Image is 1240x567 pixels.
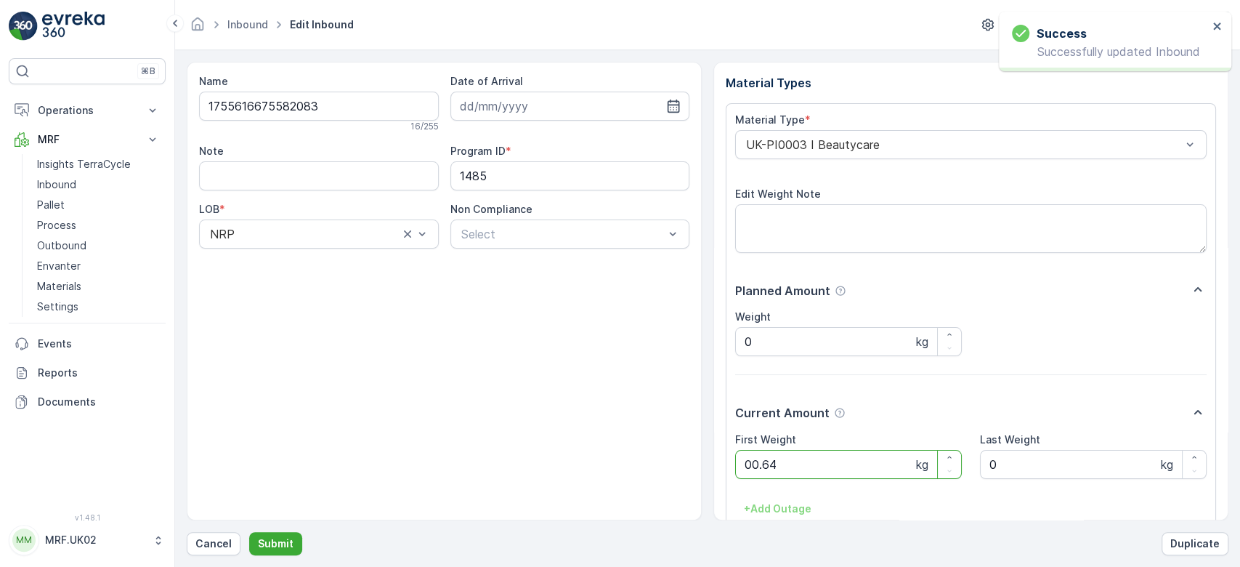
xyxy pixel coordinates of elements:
[38,366,160,380] p: Reports
[735,188,821,200] label: Edit Weight Note
[735,433,796,446] label: First Weight
[1037,25,1087,42] h3: Success
[199,75,228,87] label: Name
[31,154,166,174] a: Insights TerraCycle
[735,497,820,520] button: +Add Outage
[450,203,532,215] label: Non Compliance
[31,256,166,276] a: Envanter
[735,310,771,323] label: Weight
[12,528,36,552] div: MM
[187,532,240,555] button: Cancel
[249,532,302,555] button: Submit
[450,145,506,157] label: Program ID
[37,157,131,172] p: Insights TerraCycle
[31,276,166,297] a: Materials
[31,215,166,236] a: Process
[287,17,357,32] span: Edit Inbound
[37,177,76,192] p: Inbound
[31,195,166,215] a: Pallet
[199,145,224,157] label: Note
[450,75,523,87] label: Date of Arrival
[31,174,166,195] a: Inbound
[9,96,166,125] button: Operations
[9,358,166,387] a: Reports
[38,103,137,118] p: Operations
[38,337,160,351] p: Events
[9,125,166,154] button: MRF
[461,225,665,243] p: Select
[735,113,805,126] label: Material Type
[37,279,81,294] p: Materials
[744,502,811,516] p: + Add Outage
[42,12,105,41] img: logo_light-DOdMpM7g.png
[9,387,166,417] a: Documents
[37,218,76,233] p: Process
[258,536,293,551] p: Submit
[227,18,268,31] a: Inbound
[916,456,928,473] p: kg
[38,132,137,147] p: MRF
[37,259,81,273] p: Envanter
[1012,45,1208,58] p: Successfully updated Inbound
[1170,536,1220,551] p: Duplicate
[980,433,1040,446] label: Last Weight
[726,74,1216,92] p: Material Types
[410,121,439,132] p: 16 / 255
[31,297,166,317] a: Settings
[31,236,166,256] a: Outbound
[195,536,232,551] p: Cancel
[190,22,206,34] a: Homepage
[38,395,160,409] p: Documents
[37,299,78,314] p: Settings
[9,12,38,41] img: logo
[450,92,690,121] input: dd/mm/yyyy
[37,198,65,212] p: Pallet
[1212,20,1223,34] button: close
[9,525,166,555] button: MMMRF.UK02
[735,404,830,422] p: Current Amount
[37,238,86,253] p: Outbound
[45,533,145,547] p: MRF.UK02
[835,285,846,297] div: Help Tooltip Icon
[141,65,155,77] p: ⌘B
[916,333,928,350] p: kg
[1161,456,1173,473] p: kg
[199,203,219,215] label: LOB
[9,513,166,522] span: v 1.48.1
[9,329,166,358] a: Events
[735,282,830,299] p: Planned Amount
[1162,532,1228,555] button: Duplicate
[834,407,846,419] div: Help Tooltip Icon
